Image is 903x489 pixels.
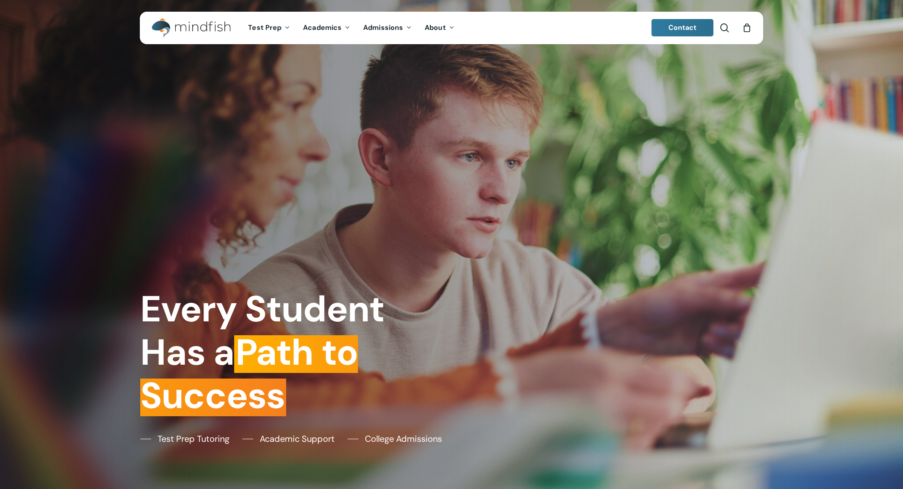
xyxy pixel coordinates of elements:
em: Path to Success [140,329,358,419]
a: Academic Support [242,432,335,445]
span: Admissions [363,23,403,32]
nav: Main Menu [242,12,461,44]
a: Academics [297,24,357,32]
span: Academic Support [260,432,335,445]
span: College Admissions [365,432,442,445]
span: Test Prep [248,23,281,32]
a: College Admissions [348,432,442,445]
span: About [425,23,446,32]
a: Admissions [357,24,418,32]
h1: Every Student Has a [140,288,445,418]
span: Academics [303,23,342,32]
a: Cart [742,23,751,32]
span: Test Prep Tutoring [158,432,229,445]
a: Contact [651,19,714,36]
a: Test Prep Tutoring [140,432,229,445]
a: About [418,24,461,32]
a: Test Prep [242,24,297,32]
span: Contact [668,23,697,32]
header: Main Menu [140,12,763,44]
